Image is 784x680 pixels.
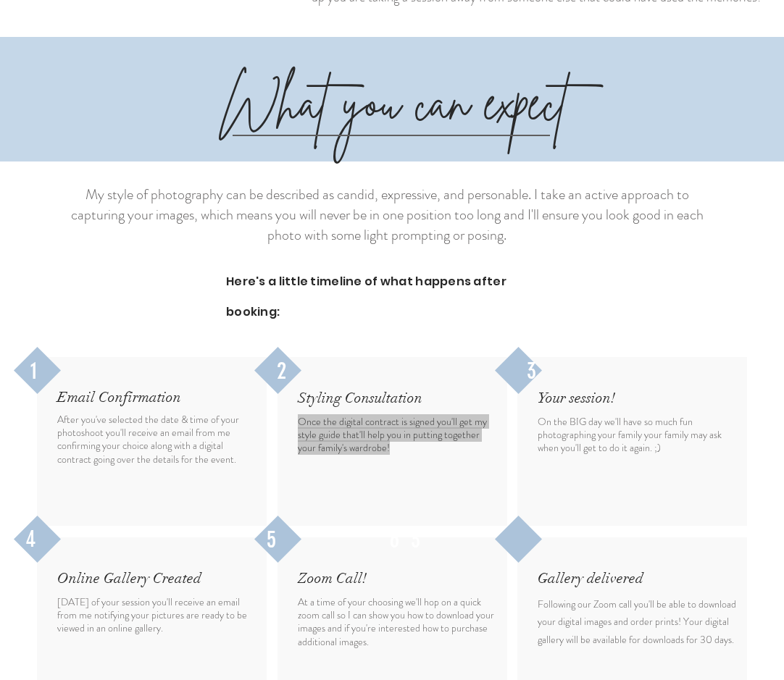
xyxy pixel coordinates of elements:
[411,526,420,553] span: 3
[226,273,506,320] span: Here's a little timeline of what happens after booking:
[298,389,422,407] span: Styling Consultation
[538,597,736,647] span: Following our Zoom call you'll be able to download your digital images and order prints! Your dig...
[267,526,276,553] span: 5
[30,357,536,385] span: 1 2 3
[538,414,722,455] span: On the BIG day we'll have so much fun photographing your family your family may ask when you'll g...
[71,184,704,245] span: My style of photography can be described as candid, expressive, and personable. I take an active ...
[219,68,566,137] span: What you can expect
[538,389,615,407] span: Your session!
[26,525,36,553] span: 4
[57,569,201,587] span: Online Gallery Created
[716,612,784,680] iframe: Wix Chat
[298,569,367,587] span: Zoom Call!
[57,595,247,635] span: [DATE] of your session you'll receive an email from me notifying your pictures are ready to be vi...
[57,412,239,466] span: After you've selected the date & time of your photoshoot you'll receive an email from me confirmi...
[538,569,643,587] span: Gallery delivered
[390,526,399,553] span: 6
[298,595,494,649] span: At a time of your choosing we'll hop on a quick zoom call so I can show you how to download your ...
[298,414,487,455] span: Once the digital contract is signed you'll get my style guide that'll help you in putting togethe...
[57,388,181,406] span: Email Confirmation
